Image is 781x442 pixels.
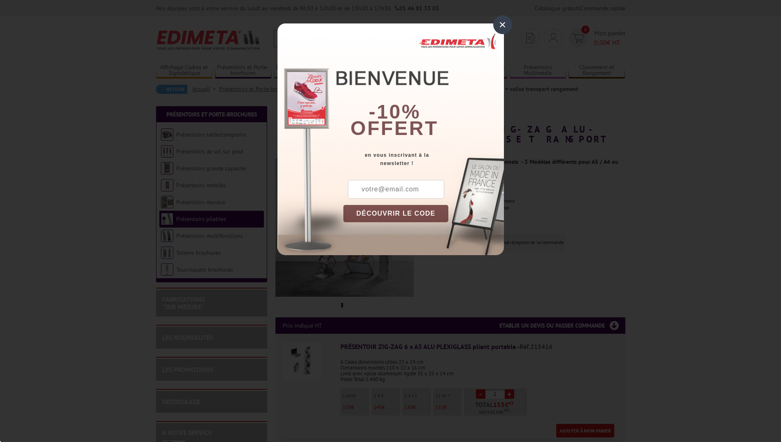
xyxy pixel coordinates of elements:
[343,151,504,167] div: en vous inscrivant à la newsletter !
[348,180,444,199] input: votre@email.com
[493,15,512,34] div: ×
[343,205,449,222] button: DÉCOUVRIR LE CODE
[369,101,421,123] b: -10%
[350,117,438,139] font: offert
